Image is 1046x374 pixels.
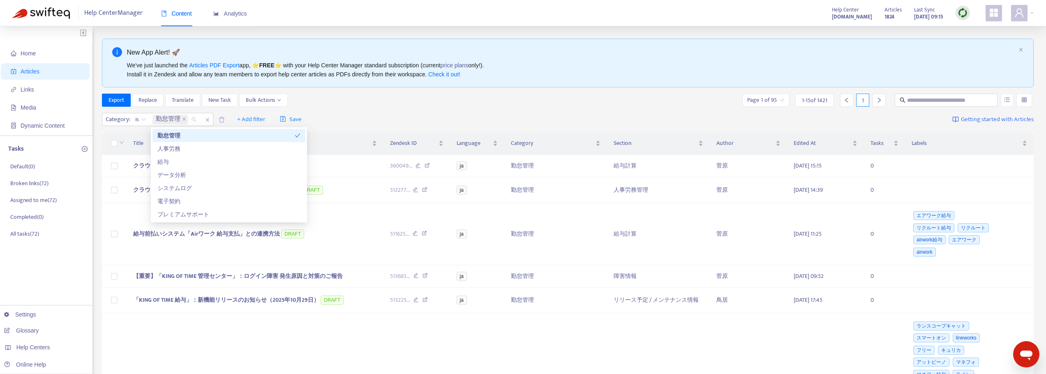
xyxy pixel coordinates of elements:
span: リクルート [958,223,989,232]
span: 360049 ... [390,161,412,170]
span: Content [161,10,192,17]
button: + Add filter [231,113,272,126]
div: システムログ [157,184,300,193]
span: Last Sync [914,5,935,14]
span: [DATE] 11:25 [794,229,822,239]
td: 勤怠管理 [504,265,607,288]
th: Edited At [787,132,864,155]
td: 勤怠管理 [504,203,607,265]
span: airwork [913,248,936,257]
td: 鳥居 [710,288,787,314]
span: search [900,97,905,103]
span: ランスコープキャット [913,321,969,330]
div: プレミアムサポート [157,210,300,219]
span: plus-circle [82,146,88,152]
button: close [1018,47,1023,53]
span: スマートオン [913,333,949,342]
span: 1 - 15 of 1421 [802,96,827,105]
span: 512277 ... [390,186,410,195]
div: 1 [856,94,869,107]
th: Tasks [864,132,905,155]
span: DRAFT [300,186,323,195]
td: 勤怠管理 [504,288,607,314]
span: link [11,87,16,92]
span: エアワーク [949,235,980,244]
span: file-image [11,105,16,110]
th: Category [504,132,607,155]
a: Getting started with Articles [952,113,1034,126]
td: 0 [864,265,905,288]
span: user [1014,8,1024,18]
span: check [295,133,300,138]
td: 0 [864,155,905,177]
span: 勤怠管理 [156,115,180,124]
span: Getting started with Articles [961,115,1034,124]
div: We've just launched the app, ⭐ ⭐️ with your Help Center Manager standard subscription (current on... [127,61,1016,79]
div: 勤怠管理 [157,131,295,140]
span: 給与前払いシステム「Airワーク 給与支払」との連携方法 [133,229,280,239]
span: Labels [912,139,1021,148]
span: DRAFT [321,296,344,305]
span: Export [109,96,124,105]
span: 「KING OF TIME 給与」：新機能リリースのお知らせ（2025年10月29日） [133,295,319,305]
td: 菅原 [710,155,787,177]
div: 電子契約 [157,197,300,206]
img: sync.dc5367851b00ba804db3.png [958,8,968,18]
div: 勤怠管理 [152,129,305,142]
span: lineworks [953,333,980,342]
td: リリース予定 / メンテナンス情報 [607,288,710,314]
td: 菅原 [710,265,787,288]
td: 勤怠管理 [504,177,607,203]
button: Export [102,94,131,107]
a: Settings [4,311,36,318]
span: Articles [21,68,39,75]
img: image-link [952,116,959,123]
th: Author [710,132,787,155]
span: left [844,97,850,103]
div: データ分析 [157,170,300,179]
span: Help Center [832,5,859,14]
span: 513683 ... [390,272,410,281]
span: Title [133,139,370,148]
td: 菅原 [710,177,787,203]
p: Assigned to me ( 72 ) [10,196,57,204]
span: [DATE] 14:39 [794,185,823,195]
a: [DOMAIN_NAME] [832,12,872,21]
span: close [182,117,186,122]
button: Translate [165,94,200,107]
span: エアワーク給与 [913,211,954,220]
div: 給与 [152,155,305,168]
span: リクルート給与 [913,223,954,232]
span: クラウド人事労務ソフト「SmartHR」のID管理機能との連携方法 [133,185,299,195]
th: Zendesk ID [383,132,450,155]
td: 0 [864,288,905,314]
a: price plans [441,62,469,69]
span: クラウド給与システム「給与奉行クラウド」との連携方法 [133,161,283,170]
div: データ分析 [152,168,305,181]
span: ja [457,272,467,281]
span: save [280,116,286,122]
span: airwork給与 [913,235,946,244]
span: フリー [913,346,935,355]
span: Section [614,139,697,148]
td: 給与計算 [607,155,710,177]
p: Tasks [8,144,24,154]
b: FREE [259,62,274,69]
span: ja [457,296,467,305]
span: delete [219,117,225,123]
p: Default ( 0 ) [10,162,35,171]
span: account-book [11,69,16,74]
iframe: メッセージングウィンドウを開くボタン [1013,341,1039,367]
span: area-chart [213,11,219,16]
span: is [135,113,146,126]
span: + Add filter [237,115,266,124]
div: 電子契約 [152,195,305,208]
td: 0 [864,203,905,265]
span: キュリカ [938,346,964,355]
strong: 1824 [884,12,894,21]
span: Edited At [794,139,851,148]
span: DRAFT [281,229,304,239]
button: New Task [202,94,238,107]
span: Links [21,86,34,93]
